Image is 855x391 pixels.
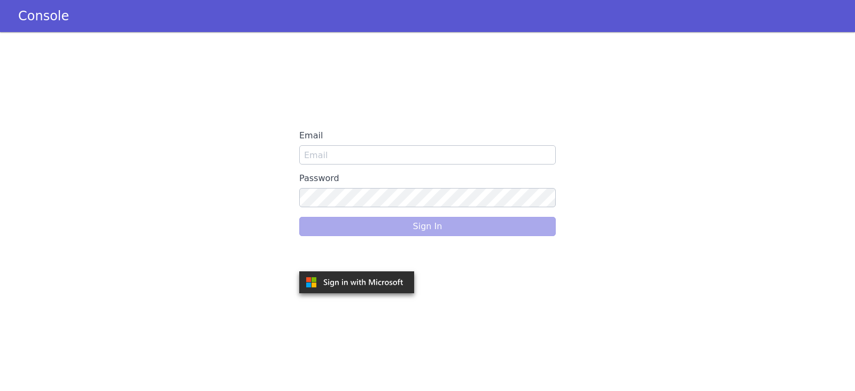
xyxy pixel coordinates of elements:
[299,145,556,165] input: Email
[299,126,556,145] label: Email
[294,245,422,268] iframe: Sign in with Google Button
[299,271,414,293] img: azure.svg
[299,169,556,188] label: Password
[5,9,82,24] a: Console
